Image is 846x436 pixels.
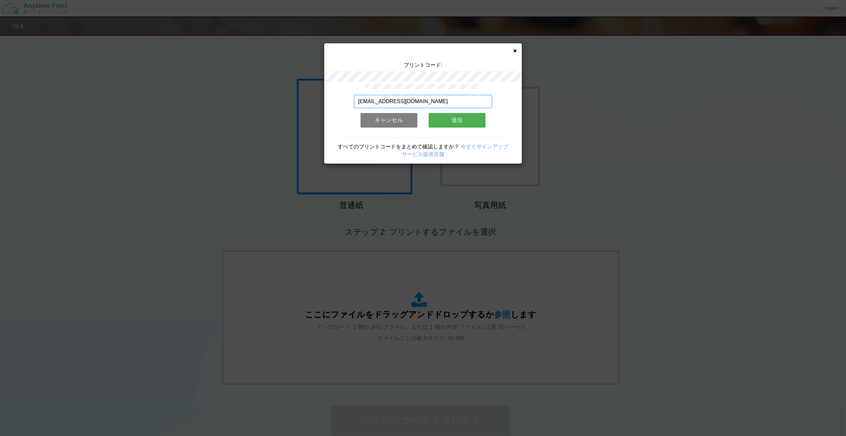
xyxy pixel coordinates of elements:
[354,95,492,108] input: メールアドレス
[361,113,417,128] button: キャンセル
[429,113,485,128] button: 送信
[338,144,459,149] span: すべてのプリントコードをまとめて確認しますか？
[461,144,508,149] a: 今すぐサインアップ
[404,62,442,68] span: プリントコード:
[402,151,444,157] a: サービス提供店舗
